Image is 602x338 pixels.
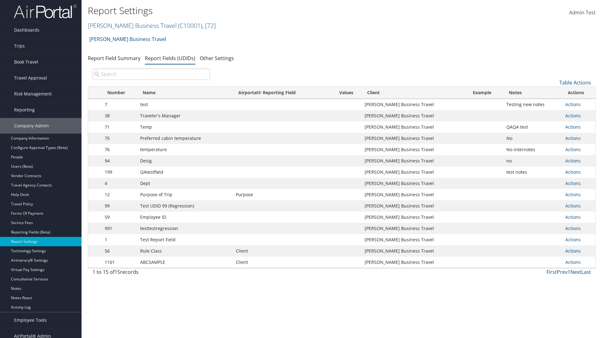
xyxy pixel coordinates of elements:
[137,110,233,121] td: Traveler's Manager
[565,248,581,254] a: Actions
[178,21,202,30] span: ( C10001 )
[102,245,137,257] td: 56
[137,212,233,223] td: Employee ID
[137,133,233,144] td: Preferred cabin temperature
[362,133,467,144] td: [PERSON_NAME] Business Travel
[565,158,581,164] a: Actions
[565,259,581,265] a: Actions
[102,189,137,200] td: 12
[362,121,467,133] td: [PERSON_NAME] Business Travel
[137,257,233,268] td: ABCSAMPLE
[145,55,195,62] a: Report Fields (UDIDs)
[362,166,467,178] td: [PERSON_NAME] Business Travel
[88,21,216,30] a: [PERSON_NAME] Business Travel
[88,4,426,17] h1: Report Settings
[88,55,140,62] a: Report Field Summary
[89,33,166,45] a: [PERSON_NAME] Business Travel
[102,133,137,144] td: 75
[362,110,467,121] td: [PERSON_NAME] Business Travel
[233,87,331,99] th: Airportal&reg; Reporting Field
[503,166,562,178] td: test notes
[503,155,562,166] td: no
[362,223,467,234] td: [PERSON_NAME] Business Travel
[565,169,581,175] a: Actions
[503,87,562,99] th: Notes
[14,312,47,328] span: Employee Tools
[137,121,233,133] td: Temp
[14,22,40,38] span: Dashboards
[14,118,49,134] span: Company Admin
[102,166,137,178] td: 199
[565,124,581,130] a: Actions
[362,257,467,268] td: [PERSON_NAME] Business Travel
[565,237,581,243] a: Actions
[102,99,137,110] td: 7
[562,87,595,99] th: Actions
[581,269,591,275] a: Last
[362,144,467,155] td: [PERSON_NAME] Business Travel
[362,200,467,212] td: [PERSON_NAME] Business Travel
[102,110,137,121] td: 38
[14,70,47,86] span: Travel Approval
[202,21,216,30] span: , [ 72 ]
[137,99,233,110] td: test
[233,257,331,268] td: Client
[102,200,137,212] td: 99
[233,245,331,257] td: Client
[14,54,38,70] span: Book Travel
[88,87,102,99] th: : activate to sort column descending
[565,225,581,231] a: Actions
[503,99,562,110] td: Testing new notes
[137,200,233,212] td: Test UDID 99 (Regression)
[557,269,568,275] a: Prev
[362,99,467,110] td: [PERSON_NAME] Business Travel
[565,146,581,152] a: Actions
[565,135,581,141] a: Actions
[137,189,233,200] td: Purpose of Trip
[547,269,557,275] a: First
[14,38,25,54] span: Trips
[565,180,581,186] a: Actions
[102,155,137,166] td: 94
[102,257,137,268] td: 1101
[102,144,137,155] td: 76
[102,178,137,189] td: 4
[503,144,562,155] td: No internotes
[102,223,137,234] td: 991
[565,101,581,107] a: Actions
[565,192,581,197] a: Actions
[362,245,467,257] td: [PERSON_NAME] Business Travel
[102,87,137,99] th: Number
[362,212,467,223] td: [PERSON_NAME] Business Travel
[102,212,137,223] td: 59
[14,86,52,102] span: Risk Management
[137,178,233,189] td: Dept
[137,144,233,155] td: temperature
[362,234,467,245] td: [PERSON_NAME] Business Travel
[565,113,581,119] a: Actions
[569,3,596,23] a: Admin Test
[200,55,234,62] a: Other Settings
[137,245,233,257] td: Rule Class
[14,4,77,19] img: airportal-logo.png
[102,121,137,133] td: 71
[362,189,467,200] td: [PERSON_NAME] Business Travel
[233,189,331,200] td: Purpose
[565,203,581,209] a: Actions
[568,269,570,275] a: 1
[503,133,562,144] td: No
[559,79,591,86] a: Table Actions
[92,268,210,279] div: 1 to 15 of records
[570,269,581,275] a: Next
[137,166,233,178] td: QAtestfield
[362,87,467,99] th: Client
[137,87,233,99] th: Name
[137,223,233,234] td: testtestregression
[331,87,362,99] th: Values
[467,87,503,99] th: Example
[114,269,120,275] span: 15
[503,121,562,133] td: QAQA test
[137,234,233,245] td: Test Report Field
[362,178,467,189] td: [PERSON_NAME] Business Travel
[92,69,210,80] input: Search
